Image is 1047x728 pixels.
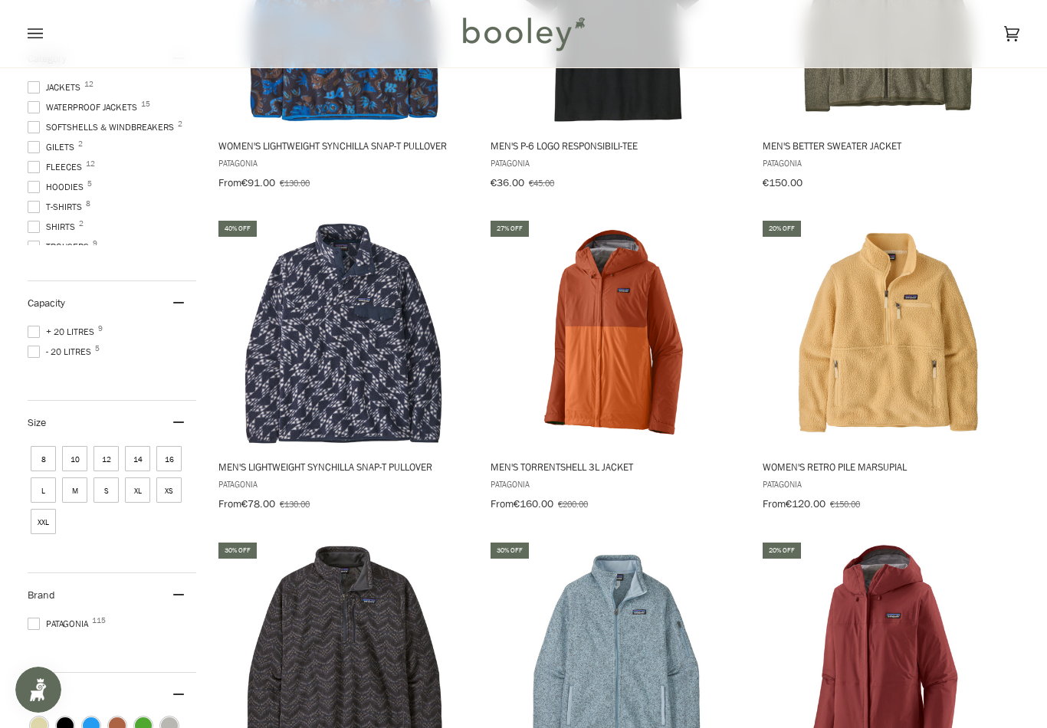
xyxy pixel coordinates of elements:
span: Size: 14 [125,446,150,471]
span: €200.00 [558,497,588,510]
span: Men's Torrentshell 3L Jacket [491,460,742,474]
span: Hoodies [28,180,88,194]
span: €120.00 [786,497,825,511]
span: - 20 Litres [28,345,96,359]
span: Size [28,415,46,430]
span: Brand [28,588,55,602]
span: Women's Retro Pile Marsupial [763,460,1014,474]
img: Patagonia Men's Torrentshell 3L Jacket Redtail Rust - Booley Galway [501,218,731,448]
span: 2 [79,220,84,228]
span: 5 [95,345,100,353]
span: €150.00 [763,175,802,190]
span: Patagonia [218,156,470,169]
a: Women's Retro Pile Marsupial [760,218,1016,516]
a: Men's Torrentshell 3L Jacket [488,218,744,516]
span: Waterproof Jackets [28,100,142,114]
span: Gilets [28,140,79,154]
span: €45.00 [529,176,554,189]
span: Size: M [62,477,87,503]
span: Men's Better Sweater Jacket [763,139,1014,152]
span: 5 [87,180,92,188]
div: 27% off [491,221,529,237]
div: 20% off [763,543,801,559]
span: 115 [92,617,106,625]
span: T-Shirts [28,200,87,214]
span: From [763,497,786,511]
span: + 20 Litres [28,325,99,339]
span: Size: S [94,477,119,503]
span: Size: XL [125,477,150,503]
span: Size: XXL [31,509,56,534]
div: 30% off [218,543,257,559]
img: Patagonia Men's Lightweight Synchilla Snap-T Pullover Synched Flight / New Navy - Booley Galway [229,218,459,448]
span: 12 [86,160,95,168]
span: Fleeces [28,160,87,174]
div: 20% off [763,221,801,237]
span: Size: 10 [62,446,87,471]
span: Patagonia [763,477,1014,490]
span: 9 [98,325,103,333]
span: €160.00 [514,497,553,511]
span: From [218,175,241,190]
div: 40% off [218,221,257,237]
span: 2 [178,120,182,128]
iframe: Button to open loyalty program pop-up [15,667,61,713]
a: Men's Lightweight Synchilla Snap-T Pullover [216,218,472,516]
span: Patagonia [491,477,742,490]
span: From [491,497,514,511]
span: Size: 12 [94,446,119,471]
span: Patagonia [763,156,1014,169]
span: Softshells & Windbreakers [28,120,179,134]
span: 9 [93,240,97,248]
span: Shirts [28,220,80,234]
span: €36.00 [491,175,524,190]
span: Jackets [28,80,85,94]
span: 8 [86,200,90,208]
span: €150.00 [830,497,860,510]
span: Patagonia [218,477,470,490]
span: Men's P-6 Logo Responsibili-Tee [491,139,742,152]
span: Capacity [28,296,65,310]
span: Trousers [28,240,94,254]
span: Size: L [31,477,56,503]
span: €91.00 [241,175,275,190]
span: Size: XS [156,477,182,503]
span: €78.00 [241,497,275,511]
span: 15 [141,100,150,108]
span: 12 [84,80,94,88]
img: Booley [456,11,590,56]
span: Women's Lightweight Synchilla Snap-T Pullover [218,139,470,152]
span: From [218,497,241,511]
span: €130.00 [280,497,310,510]
span: Size: 16 [156,446,182,471]
span: Patagonia [491,156,742,169]
span: Size: 8 [31,446,56,471]
img: Patagonia Women's Retro Pile Marsupial Beeswax Tan - Booley Galway [773,218,1003,448]
span: 2 [78,140,83,148]
span: Patagonia [28,617,93,631]
span: €130.00 [280,176,310,189]
span: Men's Lightweight Synchilla Snap-T Pullover [218,460,470,474]
div: 30% off [491,543,529,559]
